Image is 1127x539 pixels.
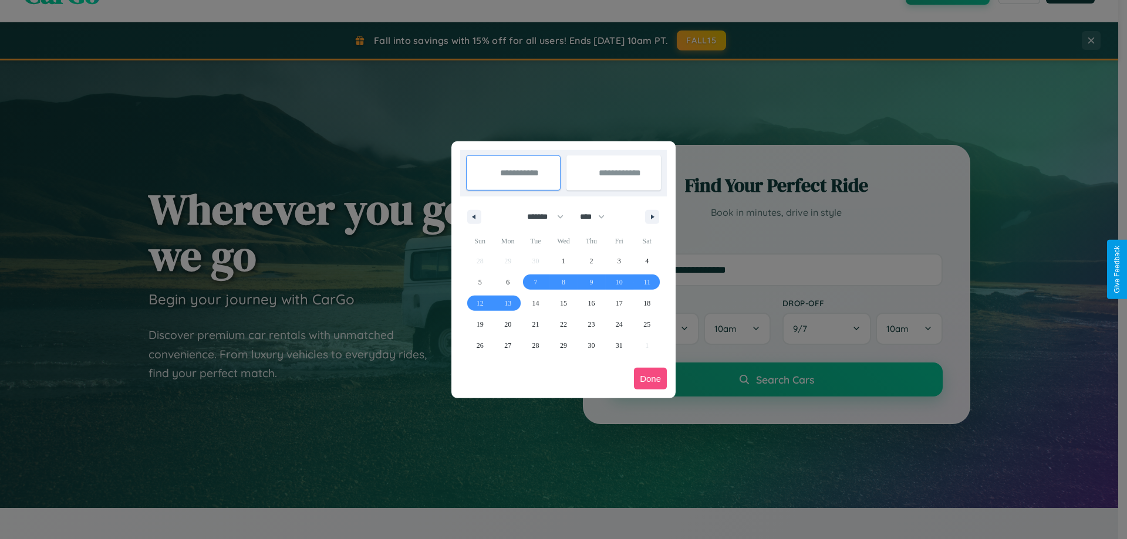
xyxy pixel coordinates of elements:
[477,335,484,356] span: 26
[560,314,567,335] span: 22
[562,272,565,293] span: 8
[578,250,605,272] button: 2
[578,293,605,314] button: 16
[506,272,509,293] span: 6
[504,293,511,314] span: 13
[549,335,577,356] button: 29
[532,335,539,356] span: 28
[504,314,511,335] span: 20
[494,232,521,250] span: Mon
[532,293,539,314] span: 14
[588,314,595,335] span: 23
[549,232,577,250] span: Wed
[522,272,549,293] button: 7
[578,232,605,250] span: Thu
[562,250,565,272] span: 1
[605,250,633,272] button: 3
[534,272,538,293] span: 7
[633,314,661,335] button: 25
[633,272,661,293] button: 11
[549,272,577,293] button: 8
[522,232,549,250] span: Tue
[618,250,621,272] span: 3
[494,293,521,314] button: 13
[643,293,650,314] span: 18
[466,335,494,356] button: 26
[645,250,649,272] span: 4
[549,293,577,314] button: 15
[494,272,521,293] button: 6
[560,293,567,314] span: 15
[549,314,577,335] button: 22
[466,314,494,335] button: 19
[634,368,667,389] button: Done
[504,335,511,356] span: 27
[605,232,633,250] span: Fri
[589,272,593,293] span: 9
[478,272,482,293] span: 5
[1113,246,1121,293] div: Give Feedback
[643,272,650,293] span: 11
[605,314,633,335] button: 24
[466,293,494,314] button: 12
[522,335,549,356] button: 28
[589,250,593,272] span: 2
[588,293,595,314] span: 16
[578,272,605,293] button: 9
[522,293,549,314] button: 14
[549,250,577,272] button: 1
[633,250,661,272] button: 4
[477,293,484,314] span: 12
[633,293,661,314] button: 18
[605,335,633,356] button: 31
[477,314,484,335] span: 19
[588,335,595,356] span: 30
[643,314,650,335] span: 25
[605,293,633,314] button: 17
[522,314,549,335] button: 21
[494,335,521,356] button: 27
[466,232,494,250] span: Sun
[616,293,623,314] span: 17
[578,335,605,356] button: 30
[532,314,539,335] span: 21
[578,314,605,335] button: 23
[605,272,633,293] button: 10
[616,335,623,356] span: 31
[616,272,623,293] span: 10
[560,335,567,356] span: 29
[616,314,623,335] span: 24
[633,232,661,250] span: Sat
[466,272,494,293] button: 5
[494,314,521,335] button: 20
